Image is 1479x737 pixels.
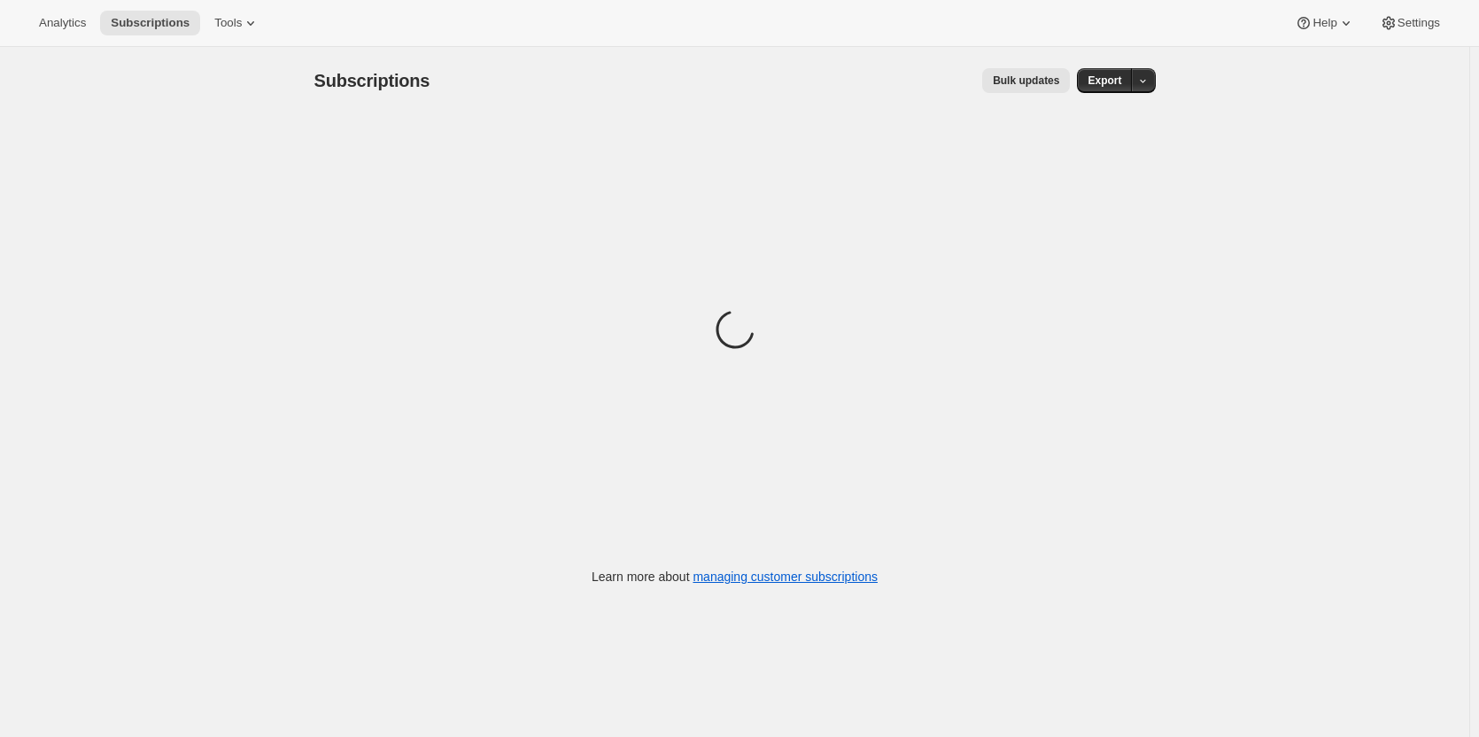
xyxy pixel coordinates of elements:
[204,11,270,35] button: Tools
[314,71,430,90] span: Subscriptions
[39,16,86,30] span: Analytics
[1398,16,1440,30] span: Settings
[592,568,878,586] p: Learn more about
[28,11,97,35] button: Analytics
[1313,16,1336,30] span: Help
[100,11,200,35] button: Subscriptions
[111,16,190,30] span: Subscriptions
[693,570,878,584] a: managing customer subscriptions
[993,74,1059,88] span: Bulk updates
[1077,68,1132,93] button: Export
[214,16,242,30] span: Tools
[1284,11,1365,35] button: Help
[1369,11,1451,35] button: Settings
[1088,74,1121,88] span: Export
[982,68,1070,93] button: Bulk updates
